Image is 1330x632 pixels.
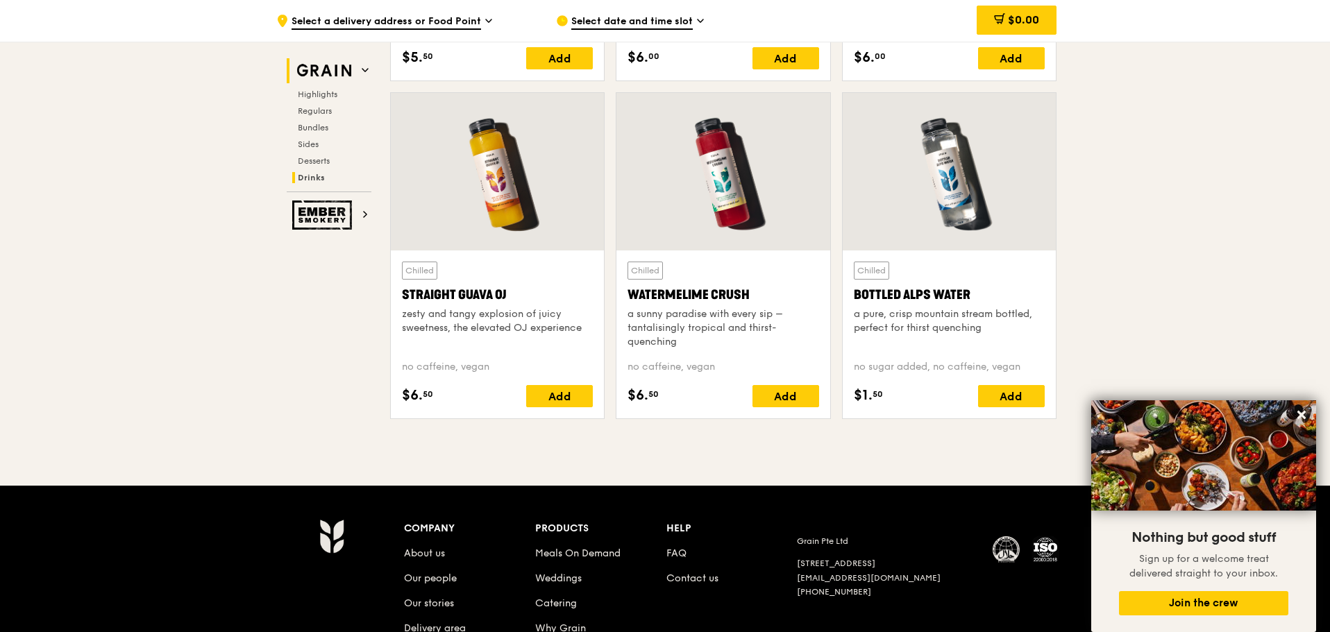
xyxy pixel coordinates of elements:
div: Company [404,519,535,538]
span: $5. [402,47,423,68]
span: Desserts [298,156,330,166]
button: Join the crew [1119,591,1288,615]
div: no sugar added, no caffeine, vegan [854,360,1045,374]
span: 50 [648,388,659,400]
div: Products [535,519,666,538]
a: FAQ [666,547,687,559]
div: no caffeine, vegan [628,360,818,374]
span: 50 [423,388,433,400]
span: 00 [875,51,886,62]
span: Bundles [298,123,328,133]
a: Our stories [404,597,454,609]
span: $6. [628,385,648,406]
img: Grain web logo [292,58,356,83]
a: [EMAIL_ADDRESS][DOMAIN_NAME] [797,573,941,583]
span: $6. [402,385,423,406]
span: Regulars [298,106,332,116]
div: Add [752,385,819,407]
a: Our people [404,572,457,584]
a: Weddings [535,572,582,584]
div: Chilled [402,262,437,280]
div: Add [526,47,593,69]
div: a sunny paradise with every sip – tantalisingly tropical and thirst-quenching [628,307,818,349]
span: 50 [873,388,883,400]
div: Help [666,519,798,538]
div: a pure, crisp mountain stream bottled, perfect for thirst quenching [854,307,1045,335]
span: $6. [628,47,648,68]
img: Grain [319,519,344,554]
span: 00 [648,51,659,62]
span: 50 [423,51,433,62]
span: $6. [854,47,875,68]
span: Highlights [298,89,337,99]
div: Add [978,47,1045,69]
a: Meals On Demand [535,547,621,559]
div: Add [526,385,593,407]
div: Add [978,385,1045,407]
span: Nothing but good stuff [1131,529,1276,546]
div: Chilled [628,262,663,280]
span: Select a delivery address or Food Point [292,15,481,30]
img: MUIS Halal Certified [993,536,1020,564]
span: $1. [854,385,873,406]
div: Bottled Alps Water [854,285,1045,305]
img: ISO Certified [1032,536,1059,563]
div: no caffeine, vegan [402,360,593,374]
a: Contact us [666,572,718,584]
img: DSC07876-Edit02-Large.jpeg [1091,400,1316,511]
span: $0.00 [1008,13,1039,26]
div: Straight Guava OJ [402,285,593,305]
div: Watermelime Crush [628,285,818,305]
div: Chilled [854,262,889,280]
div: Grain Pte Ltd [797,536,976,547]
a: Catering [535,597,577,609]
div: zesty and tangy explosion of juicy sweetness, the elevated OJ experience [402,307,593,335]
span: Sign up for a welcome treat delivered straight to your inbox. [1129,553,1278,579]
a: About us [404,547,445,559]
div: Add [752,47,819,69]
span: Drinks [298,173,325,182]
span: Select date and time slot [571,15,693,30]
a: [PHONE_NUMBER] [797,587,871,597]
button: Close [1290,404,1313,426]
span: Sides [298,139,319,149]
div: [STREET_ADDRESS] [797,558,976,570]
img: Ember Smokery web logo [292,200,356,230]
